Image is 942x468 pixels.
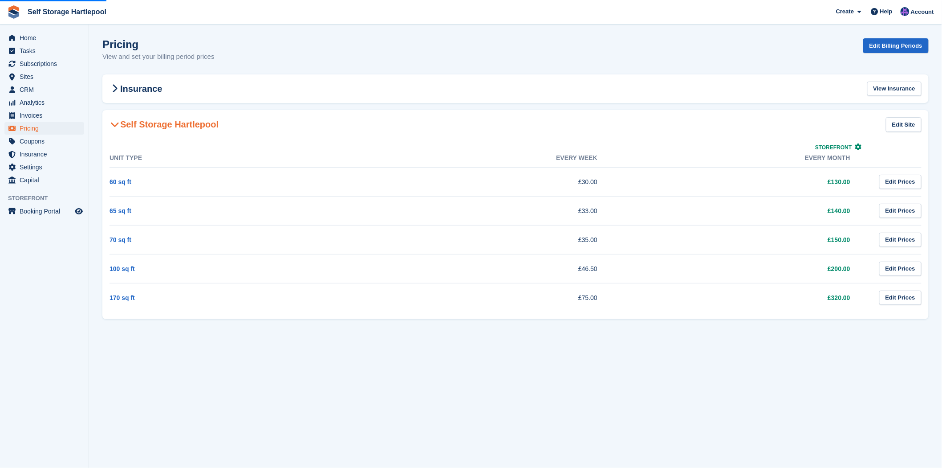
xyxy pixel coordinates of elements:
[615,149,868,168] th: Every month
[110,119,219,130] h2: Self Storage Hartlepool
[362,283,615,312] td: £75.00
[110,265,135,272] a: 100 sq ft
[362,225,615,254] td: £35.00
[615,225,868,254] td: £150.00
[879,175,922,189] a: Edit Prices
[8,194,89,203] span: Storefront
[879,204,922,218] a: Edit Prices
[20,205,73,218] span: Booking Portal
[615,167,868,196] td: £130.00
[20,174,73,186] span: Capital
[20,96,73,109] span: Analytics
[362,167,615,196] td: £30.00
[4,161,84,173] a: menu
[20,57,73,70] span: Subscriptions
[20,45,73,57] span: Tasks
[362,149,615,168] th: Every week
[110,207,131,214] a: 65 sq ft
[4,70,84,83] a: menu
[4,174,84,186] a: menu
[4,205,84,218] a: menu
[362,254,615,283] td: £46.50
[815,144,862,151] a: Storefront
[836,7,854,16] span: Create
[867,82,922,96] a: View Insurance
[20,70,73,83] span: Sites
[7,5,20,19] img: stora-icon-8386f47178a22dfd0bd8f6a31ec36ba5ce8667c1dd55bd0f319d3a0aa187defe.svg
[879,233,922,247] a: Edit Prices
[4,32,84,44] a: menu
[20,161,73,173] span: Settings
[886,117,922,132] a: Edit Site
[615,254,868,283] td: £200.00
[815,144,852,151] span: Storefront
[911,8,934,16] span: Account
[20,148,73,160] span: Insurance
[615,283,868,312] td: £320.00
[4,122,84,135] a: menu
[4,96,84,109] a: menu
[4,45,84,57] a: menu
[362,196,615,225] td: £33.00
[110,236,131,243] a: 70 sq ft
[102,52,215,62] p: View and set your billing period prices
[24,4,110,19] a: Self Storage Hartlepool
[879,291,922,305] a: Edit Prices
[20,109,73,122] span: Invoices
[863,38,929,53] a: Edit Billing Periods
[615,196,868,225] td: £140.00
[20,122,73,135] span: Pricing
[110,294,135,301] a: 170 sq ft
[4,83,84,96] a: menu
[901,7,910,16] img: Sean Wood
[110,149,362,168] th: Unit Type
[110,83,162,94] h2: Insurance
[879,262,922,276] a: Edit Prices
[4,109,84,122] a: menu
[880,7,893,16] span: Help
[4,148,84,160] a: menu
[110,178,131,185] a: 60 sq ft
[20,135,73,148] span: Coupons
[20,32,73,44] span: Home
[73,206,84,217] a: Preview store
[4,57,84,70] a: menu
[20,83,73,96] span: CRM
[4,135,84,148] a: menu
[102,38,215,50] h1: Pricing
